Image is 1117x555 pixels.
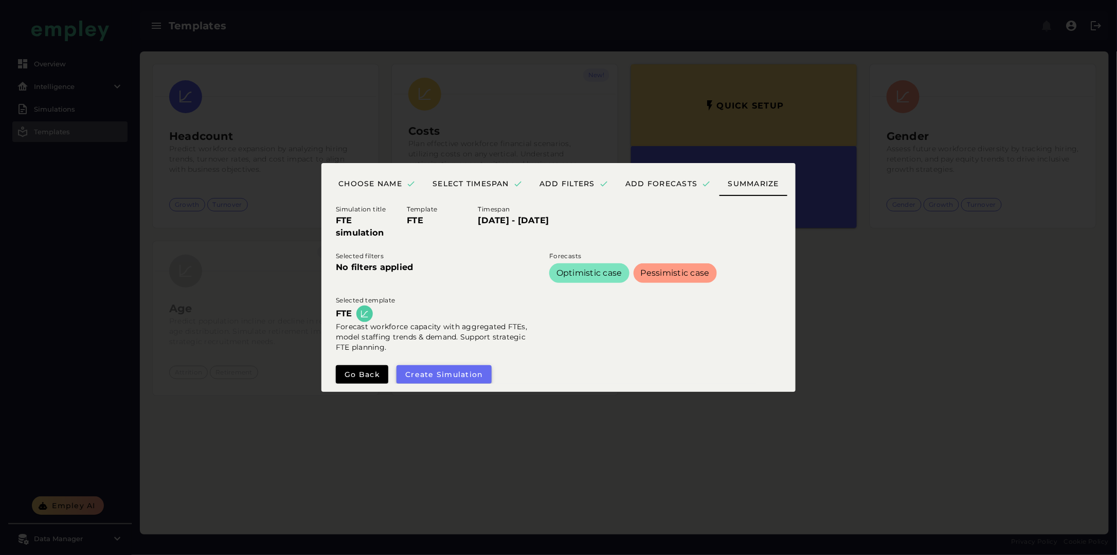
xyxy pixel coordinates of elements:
[641,267,710,279] div: Pessimistic case
[336,204,394,214] p: Simulation title
[336,251,537,261] p: Selected filters
[625,179,711,188] span: Add forecasts
[338,179,416,188] span: Choose name
[336,214,394,239] h3: FTE simulation
[336,295,537,306] p: Selected template
[336,365,388,384] button: Go back
[478,204,608,214] p: Timespan
[397,365,492,384] button: Create simulation
[344,370,380,379] span: Go back
[407,204,465,214] p: Template
[549,251,750,261] p: Forecasts
[539,179,608,188] span: Add filters
[478,214,608,226] h3: [DATE] - [DATE]
[432,179,523,188] span: Select timespan
[407,214,465,226] h3: FTE
[336,308,352,319] h3: FTE
[336,261,537,273] h3: No filters applied
[336,322,537,353] p: Forecast workforce capacity with aggregated FTEs, model staffing trends & demand. Support strateg...
[405,370,483,379] span: Create simulation
[728,179,780,188] span: Summarize
[556,267,622,279] div: Optimistic case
